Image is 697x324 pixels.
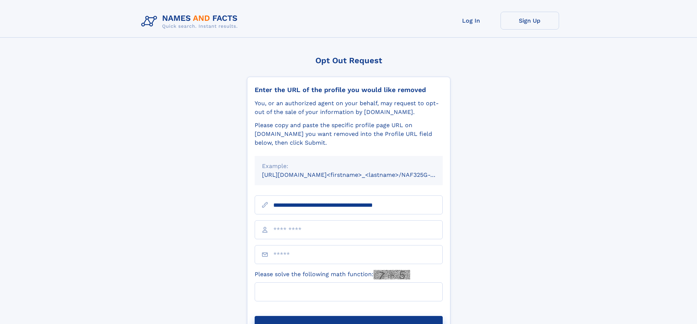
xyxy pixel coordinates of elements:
div: Opt Out Request [247,56,450,65]
div: You, or an authorized agent on your behalf, may request to opt-out of the sale of your informatio... [255,99,443,117]
small: [URL][DOMAIN_NAME]<firstname>_<lastname>/NAF325G-xxxxxxxx [262,171,457,178]
div: Example: [262,162,435,171]
div: Please copy and paste the specific profile page URL on [DOMAIN_NAME] you want removed into the Pr... [255,121,443,147]
a: Log In [442,12,501,30]
a: Sign Up [501,12,559,30]
label: Please solve the following math function: [255,270,410,279]
img: Logo Names and Facts [138,12,244,31]
div: Enter the URL of the profile you would like removed [255,86,443,94]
